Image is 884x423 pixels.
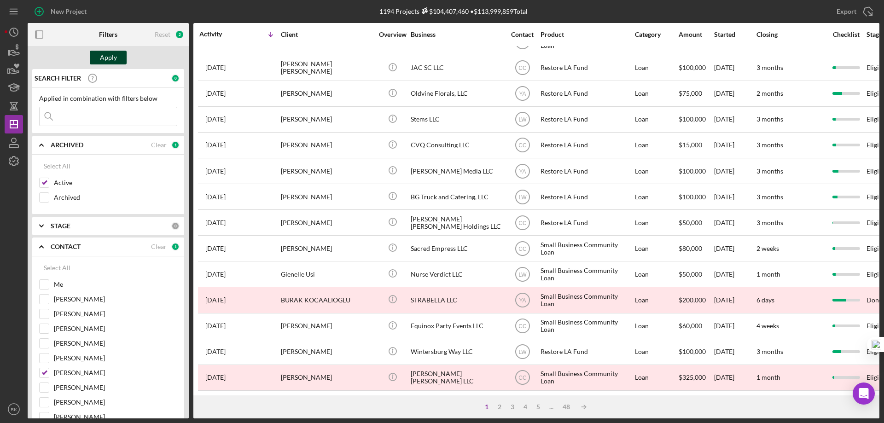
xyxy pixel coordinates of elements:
time: 3 months [756,64,783,71]
div: Product [541,31,633,38]
span: $75,000 [679,89,702,97]
b: Filters [99,31,117,38]
time: 2 months [756,89,783,97]
label: [PERSON_NAME] [54,339,177,348]
time: 1 month [756,270,780,278]
button: Apply [90,51,127,64]
b: CONTACT [51,243,81,250]
div: Loan [635,340,678,364]
div: Checklist [826,31,866,38]
div: Loan [635,185,678,209]
div: Clear [151,141,167,149]
div: 1194 Projects • $113,999,859 Total [379,7,528,15]
div: Amount [679,31,713,38]
text: CC [518,220,527,226]
span: $100,000 [679,193,706,201]
div: [PERSON_NAME] [281,107,373,132]
div: BURAK KOCAALIOGLU [281,288,373,312]
div: [PERSON_NAME] [281,159,373,183]
b: STAGE [51,222,70,230]
label: [PERSON_NAME] [54,368,177,377]
div: 1 [171,243,180,251]
div: [PERSON_NAME] [281,365,373,390]
div: BG Truck and Catering, LLC [411,185,503,209]
div: Started [714,31,756,38]
span: $100,000 [679,348,706,355]
time: 6 days [756,296,774,304]
text: YA [519,91,526,97]
div: Loan [635,262,678,286]
time: 2 weeks [756,244,779,252]
div: 2 [175,30,184,39]
time: 2025-09-30 22:16 [205,296,226,304]
div: 48 [558,403,575,411]
div: Contact [505,31,540,38]
text: CC [518,245,527,252]
div: Restore LA Fund [541,133,633,157]
div: [PERSON_NAME] [281,210,373,235]
div: Loan [635,236,678,261]
div: 0 [171,74,180,82]
label: [PERSON_NAME] [54,412,177,422]
time: 2025-09-30 17:14 [205,348,226,355]
div: [DATE] [714,159,756,183]
div: Loan [635,210,678,235]
div: Business [411,31,503,38]
div: Loan [635,314,678,338]
div: Export [837,2,856,21]
label: Active [54,178,177,187]
div: Small Business Community Loan [541,236,633,261]
div: CVQ Consulting LLC [411,133,503,157]
div: Select All [44,259,70,277]
span: $100,000 [679,64,706,71]
div: 0 [171,222,180,230]
div: Small Business Community Loan [541,288,633,312]
div: [PERSON_NAME] [281,314,373,338]
div: Restore LA Fund [541,159,633,183]
div: Wintersburg Way LLC [411,340,503,364]
b: ARCHIVED [51,141,83,149]
label: Archived [54,193,177,202]
time: 3 months [756,115,783,123]
div: Small Business Community Loan [541,314,633,338]
div: Clear [151,243,167,250]
div: [PERSON_NAME] [281,133,373,157]
div: 2 [493,403,506,411]
time: 2025-09-30 19:07 [205,322,226,330]
button: Export [827,2,879,21]
div: [DATE] [714,81,756,106]
time: 4 weeks [756,322,779,330]
label: [PERSON_NAME] [54,324,177,333]
div: Loan [635,81,678,106]
div: 1 [171,141,180,149]
span: $50,000 [679,219,702,226]
div: [DATE] [714,365,756,390]
time: 3 months [756,141,783,149]
div: Select All [44,157,70,175]
text: CC [518,142,527,149]
div: [PERSON_NAME] [PERSON_NAME] Holdings LLC [411,210,503,235]
div: Restore LA Fund [541,340,633,364]
div: Restore LA Fund [541,185,633,209]
label: [PERSON_NAME] [54,353,177,363]
div: [PERSON_NAME] [PERSON_NAME] [281,56,373,80]
time: 2025-10-01 21:13 [205,245,226,252]
text: LW [518,272,527,278]
div: Open Intercom Messenger [853,382,875,405]
text: YA [519,297,526,304]
text: CC [518,375,527,381]
div: $325,000 [679,365,713,390]
time: 1 month [756,373,780,381]
label: [PERSON_NAME] [54,383,177,392]
div: Restore LA Fund [541,56,633,80]
div: Client [281,31,373,38]
div: Equinox Party Events LLC [411,314,503,338]
text: RK [11,407,17,412]
div: [DATE] [714,236,756,261]
div: [PERSON_NAME] [281,81,373,106]
img: one_i.png [872,340,881,349]
div: [DATE] [714,133,756,157]
div: Category [635,31,678,38]
div: Reset [155,31,170,38]
div: Sacred Empress LLC [411,236,503,261]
